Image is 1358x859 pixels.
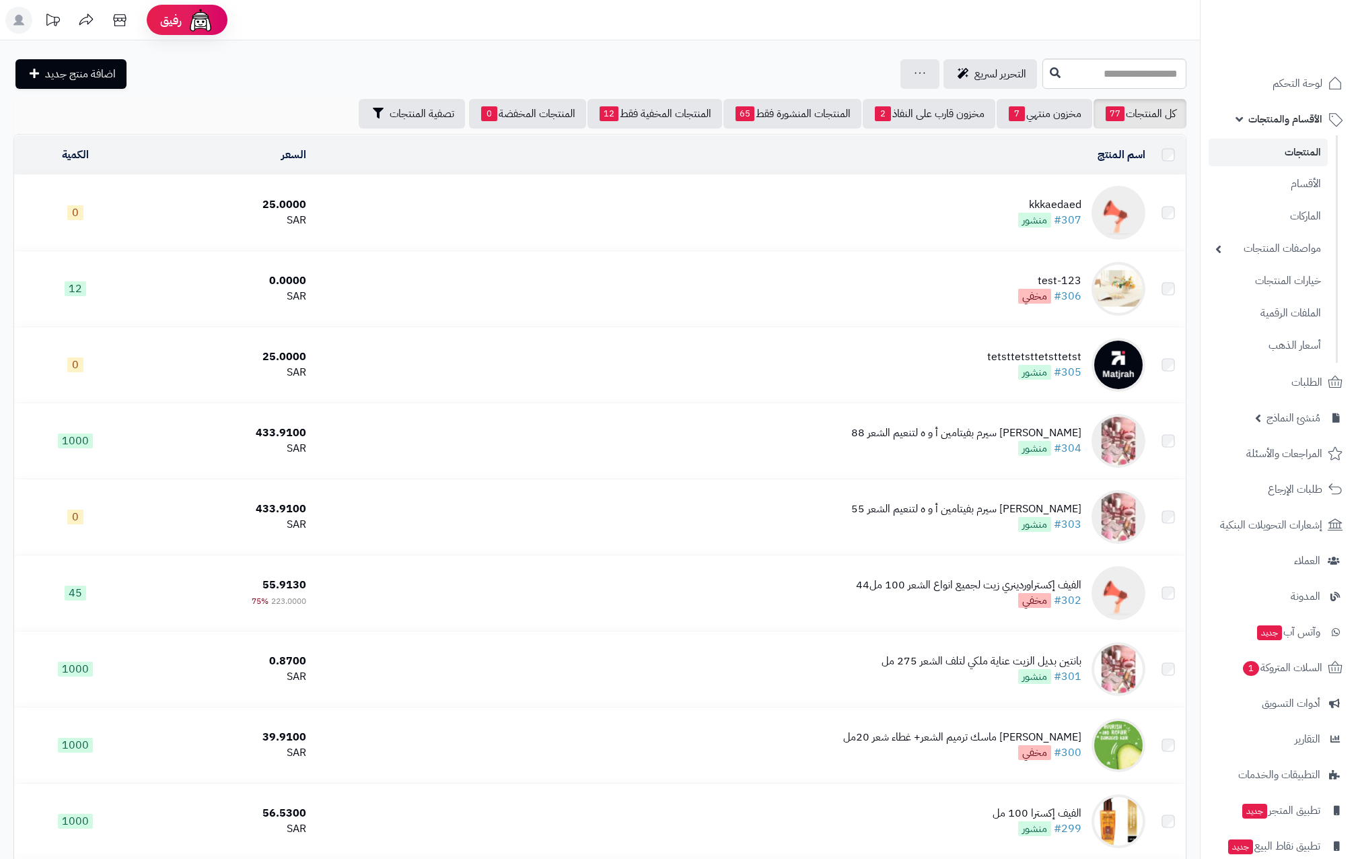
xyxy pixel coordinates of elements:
a: التحرير لسريع [943,59,1037,89]
span: منشور [1018,365,1051,380]
span: 1000 [58,662,93,677]
span: مُنشئ النماذج [1266,409,1320,427]
span: جديد [1228,839,1253,854]
span: 55.9130 [262,577,306,593]
div: SAR [142,821,306,837]
span: 45 [65,586,86,600]
span: جديد [1242,804,1267,819]
a: الطلبات [1209,366,1350,399]
span: أدوات التسويق [1262,694,1320,713]
span: 1 [1243,661,1260,677]
div: بانتين بديل الزيت عناية ملكي لتلف الشعر 275 مل [882,654,1081,669]
a: #306 [1054,288,1081,304]
span: مخفي [1018,289,1051,304]
div: SAR [142,289,306,304]
img: الفيف إكسترا 100 مل [1092,794,1145,848]
span: تصفية المنتجات [390,106,454,122]
span: 77 [1106,106,1124,121]
a: التطبيقات والخدمات [1209,759,1350,791]
span: الأقسام والمنتجات [1248,110,1322,129]
a: وآتس آبجديد [1209,616,1350,648]
img: بانتين بديل الزيت عناية ملكي لتلف الشعر 275 مل [1092,642,1145,696]
span: 7 [1009,106,1025,121]
span: 2 [875,106,891,121]
span: 0 [67,357,83,372]
a: لوحة التحكم [1209,67,1350,100]
span: طلبات الإرجاع [1268,480,1322,499]
a: إشعارات التحويلات البنكية [1209,509,1350,541]
img: tetsttetsttetsttetst [1092,338,1145,392]
a: أسعار الذهب [1209,331,1328,360]
span: العملاء [1294,551,1320,570]
a: السلات المتروكة1 [1209,652,1350,684]
a: تطبيق المتجرجديد [1209,794,1350,827]
div: SAR [142,365,306,380]
a: #303 [1054,516,1081,532]
div: 433.9100 [142,425,306,441]
div: 25.0000 [142,349,306,365]
span: 0 [67,510,83,524]
a: التقارير [1209,723,1350,755]
div: SAR [142,669,306,685]
div: SAR [142,213,306,228]
div: 0.8700 [142,654,306,669]
div: الفيف إكستراوردينري زيت لجميع انواع الشعر 100 مل44 [856,578,1081,593]
span: السلات المتروكة [1242,658,1322,677]
a: اسم المنتج [1098,147,1145,163]
a: المنتجات المخفية فقط12 [587,99,722,129]
a: المنتجات [1209,139,1328,166]
a: خيارات المنتجات [1209,267,1328,296]
span: التطبيقات والخدمات [1238,765,1320,784]
span: 1000 [58,738,93,753]
span: المراجعات والأسئلة [1246,444,1322,463]
div: SAR [142,745,306,761]
div: الفيف إكسترا 100 مل [993,806,1081,821]
a: العملاء [1209,545,1350,577]
span: منشور [1018,821,1051,836]
img: kkkaedaed [1092,186,1145,240]
div: [PERSON_NAME] ماسك ترميم الشعر+ غطاء شعر 20مل [843,730,1081,745]
span: الطلبات [1291,373,1322,392]
a: #307 [1054,212,1081,228]
span: إشعارات التحويلات البنكية [1220,516,1322,535]
div: 39.9100 [142,730,306,745]
span: التقارير [1295,730,1320,749]
span: التحرير لسريع [974,66,1026,82]
div: 56.5300 [142,806,306,821]
span: 1000 [58,814,93,829]
span: مخفي [1018,593,1051,608]
div: [PERSON_NAME] سيرم بفيتامين أ و ه لتنعيم الشعر 55 [851,502,1081,517]
span: 65 [736,106,754,121]
img: لي ستافورد سيرم بفيتامين أ و ه لتنعيم الشعر 55 [1092,490,1145,544]
div: kkkaedaed [1018,197,1081,213]
div: tetsttetsttetsttetst [987,349,1081,365]
span: منشور [1018,441,1051,456]
a: الكمية [62,147,89,163]
a: #301 [1054,668,1081,685]
a: أدوات التسويق [1209,687,1350,720]
a: #299 [1054,821,1081,837]
span: وآتس آب [1256,623,1320,642]
img: logo-2.png [1266,10,1345,38]
a: مخزون قارب على النفاذ2 [863,99,995,129]
a: كل المنتجات77 [1094,99,1186,129]
span: 12 [65,281,86,296]
span: اضافة منتج جديد [45,66,116,82]
a: #302 [1054,592,1081,609]
a: الملفات الرقمية [1209,299,1328,328]
div: [PERSON_NAME] سيرم بفيتامين أ و ه لتنعيم الشعر 88 [851,425,1081,441]
a: تحديثات المنصة [36,7,69,37]
span: المدونة [1291,587,1320,606]
span: منشور [1018,213,1051,228]
span: 0 [481,106,497,121]
img: test-123 [1092,262,1145,316]
div: 25.0000 [142,197,306,213]
div: 0.0000 [142,273,306,289]
a: الأقسام [1209,170,1328,199]
span: 75% [252,595,269,607]
img: لي ستافورد سيرم بفيتامين أ و ه لتنعيم الشعر 88 [1092,414,1145,468]
a: المدونة [1209,580,1350,613]
span: 12 [600,106,618,121]
div: 433.9100 [142,502,306,517]
span: رفيق [160,12,182,28]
